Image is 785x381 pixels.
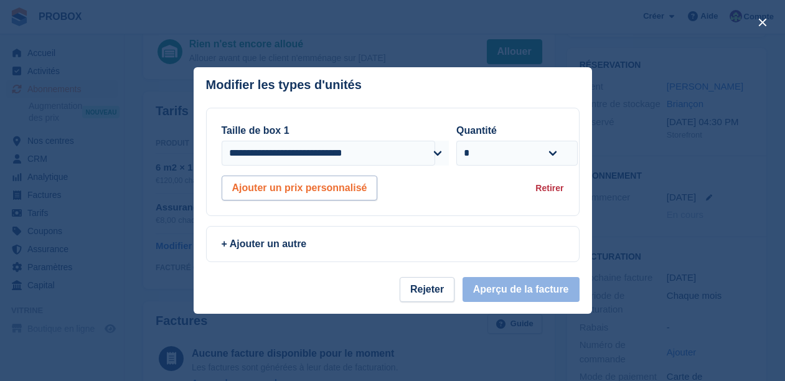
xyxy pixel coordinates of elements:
button: Ajouter un prix personnalisé [222,176,378,200]
button: Aperçu de la facture [463,277,580,302]
a: + Ajouter un autre [206,226,580,262]
div: Retirer [535,182,563,195]
p: Modifier les types d'unités [206,78,362,92]
label: Taille de box 1 [222,125,289,136]
div: + Ajouter un autre [222,237,564,252]
label: Quantité [456,125,497,136]
button: close [753,12,773,32]
button: Rejeter [400,277,454,302]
